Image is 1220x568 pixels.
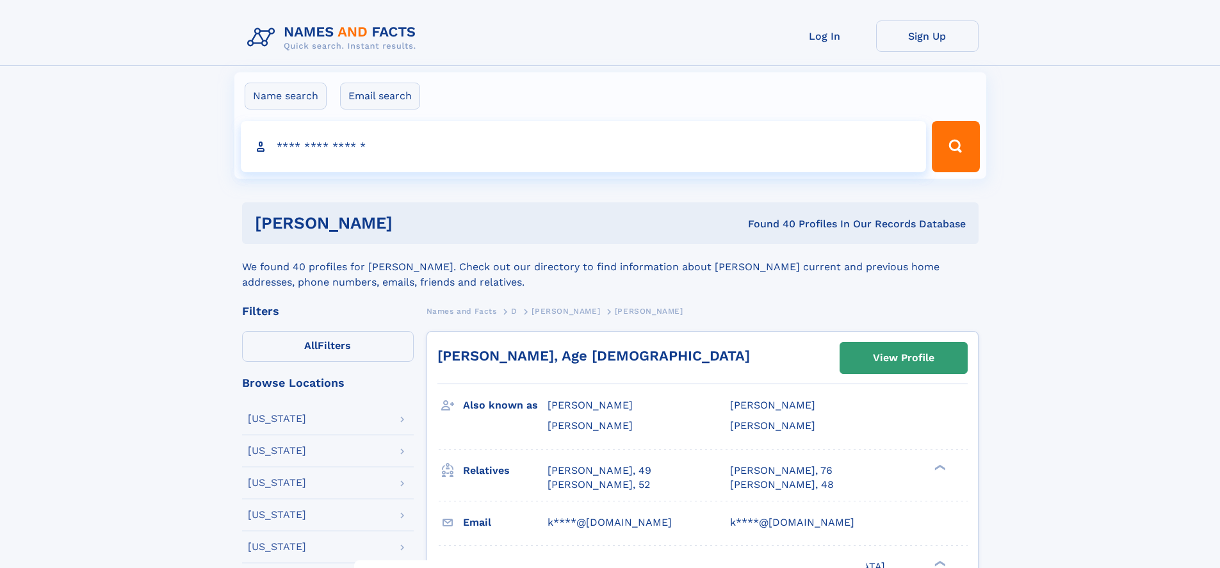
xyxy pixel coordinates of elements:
label: Name search [245,83,327,110]
img: Logo Names and Facts [242,20,427,55]
div: [US_STATE] [248,510,306,520]
span: [PERSON_NAME] [548,419,633,432]
label: Email search [340,83,420,110]
button: Search Button [932,121,979,172]
a: Sign Up [876,20,979,52]
div: [US_STATE] [248,446,306,456]
a: View Profile [840,343,967,373]
div: [US_STATE] [248,478,306,488]
a: [PERSON_NAME], 48 [730,478,834,492]
a: [PERSON_NAME], 76 [730,464,833,478]
a: D [511,303,517,319]
a: [PERSON_NAME], Age [DEMOGRAPHIC_DATA] [437,348,750,364]
div: Filters [242,305,414,317]
div: [US_STATE] [248,414,306,424]
div: Found 40 Profiles In Our Records Database [570,217,966,231]
span: [PERSON_NAME] [615,307,683,316]
a: Log In [774,20,876,52]
div: ❯ [931,463,947,471]
div: [US_STATE] [248,542,306,552]
span: [PERSON_NAME] [730,419,815,432]
div: ❯ [931,559,947,567]
a: [PERSON_NAME] [532,303,600,319]
div: Browse Locations [242,377,414,389]
a: [PERSON_NAME], 49 [548,464,651,478]
span: [PERSON_NAME] [730,399,815,411]
span: [PERSON_NAME] [532,307,600,316]
div: View Profile [873,343,934,373]
a: Names and Facts [427,303,497,319]
h3: Email [463,512,548,533]
span: D [511,307,517,316]
h3: Relatives [463,460,548,482]
span: All [304,339,318,352]
span: [PERSON_NAME] [548,399,633,411]
input: search input [241,121,927,172]
label: Filters [242,331,414,362]
h1: [PERSON_NAME] [255,215,571,231]
a: [PERSON_NAME], 52 [548,478,650,492]
div: We found 40 profiles for [PERSON_NAME]. Check out our directory to find information about [PERSON... [242,244,979,290]
h3: Also known as [463,394,548,416]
